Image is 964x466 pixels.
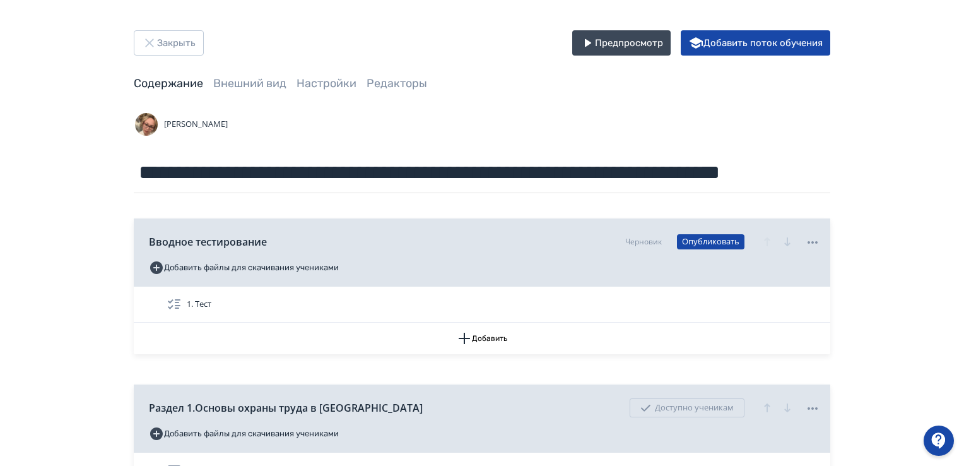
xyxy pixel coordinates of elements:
div: 1. Тест [134,287,830,323]
span: Вводное тестирование [149,234,267,249]
button: Добавить файлы для скачивания учениками [149,424,339,444]
div: Черновик [625,236,662,248]
span: 1. Тест [187,298,211,311]
button: Предпросмотр [572,30,671,56]
a: Содержание [134,76,203,90]
button: Добавить файлы для скачивания учениками [149,258,339,278]
a: Редакторы [367,76,427,90]
a: Внешний вид [213,76,286,90]
div: Доступно ученикам [630,398,744,417]
button: Закрыть [134,30,204,56]
button: Добавить [134,323,830,354]
span: [PERSON_NAME] [164,118,228,131]
a: Настройки [297,76,356,90]
img: Avatar [134,112,159,137]
span: Раздел 1.Основы охраны труда в [GEOGRAPHIC_DATA] [149,400,423,415]
button: Опубликовать [677,234,744,249]
button: Добавить поток обучения [681,30,830,56]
